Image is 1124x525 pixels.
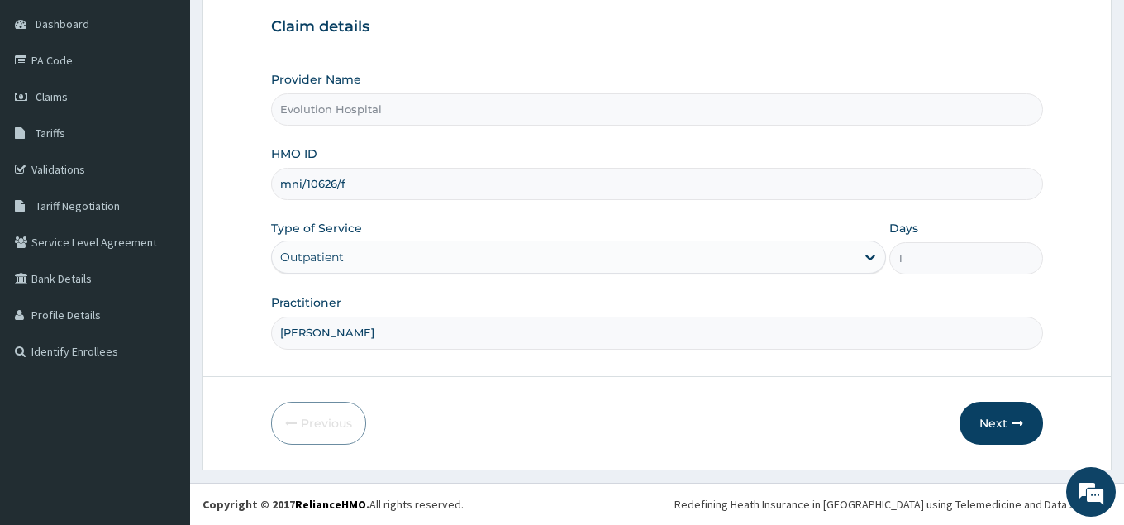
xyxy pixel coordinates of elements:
[190,483,1124,525] footer: All rights reserved.
[271,18,1042,36] h3: Claim details
[36,198,120,213] span: Tariff Negotiation
[271,317,1042,349] input: Enter Name
[674,496,1112,513] div: Redefining Heath Insurance in [GEOGRAPHIC_DATA] using Telemedicine and Data Science!
[271,71,361,88] label: Provider Name
[271,168,1042,200] input: Enter HMO ID
[889,220,918,236] label: Days
[36,89,68,104] span: Claims
[96,157,228,324] span: We're online!
[295,497,366,512] a: RelianceHMO
[202,497,369,512] strong: Copyright © 2017 .
[271,146,317,162] label: HMO ID
[271,294,341,311] label: Practitioner
[31,83,67,124] img: d_794563401_company_1708531726252_794563401
[271,402,366,445] button: Previous
[280,249,344,265] div: Outpatient
[36,17,89,31] span: Dashboard
[8,350,315,408] textarea: Type your message and hit 'Enter'
[86,93,278,114] div: Chat with us now
[960,402,1043,445] button: Next
[271,8,311,48] div: Minimize live chat window
[36,126,65,141] span: Tariffs
[271,220,362,236] label: Type of Service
